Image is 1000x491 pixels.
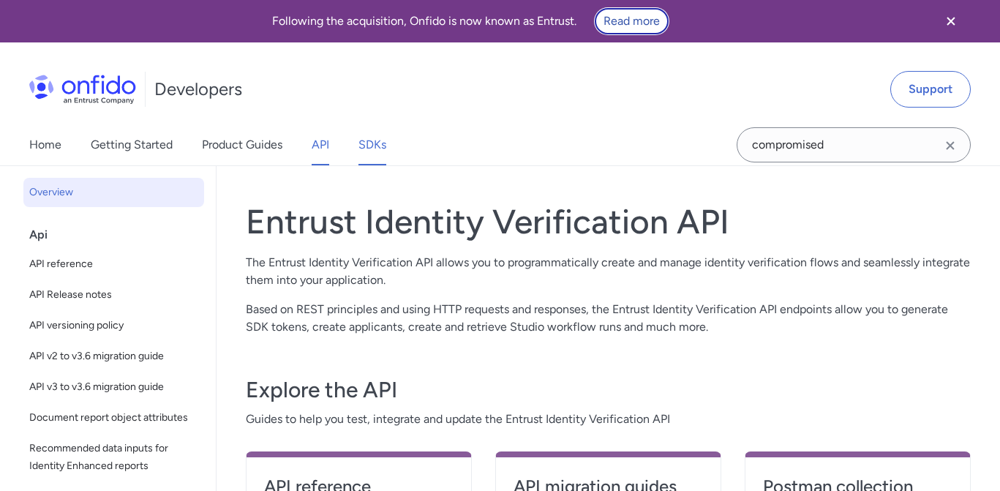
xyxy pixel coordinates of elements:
[594,7,669,35] a: Read more
[737,127,971,162] input: Onfido search input field
[942,12,960,30] svg: Close banner
[154,78,242,101] h1: Developers
[202,124,282,165] a: Product Guides
[23,178,204,207] a: Overview
[246,301,971,336] p: Based on REST principles and using HTTP requests and responses, the Entrust Identity Verification...
[29,75,136,104] img: Onfido Logo
[29,440,198,475] span: Recommended data inputs for Identity Enhanced reports
[246,411,971,428] span: Guides to help you test, integrate and update the Entrust Identity Verification API
[18,7,924,35] div: Following the acquisition, Onfido is now known as Entrust.
[23,342,204,371] a: API v2 to v3.6 migration guide
[246,201,971,242] h1: Entrust Identity Verification API
[23,403,204,432] a: Document report object attributes
[91,124,173,165] a: Getting Started
[29,124,61,165] a: Home
[941,137,959,154] svg: Clear search field button
[23,250,204,279] a: API reference
[246,375,971,405] h3: Explore the API
[23,434,204,481] a: Recommended data inputs for Identity Enhanced reports
[246,254,971,289] p: The Entrust Identity Verification API allows you to programmatically create and manage identity v...
[358,124,386,165] a: SDKs
[29,409,198,427] span: Document report object attributes
[29,220,210,250] div: Api
[29,286,198,304] span: API Release notes
[312,124,329,165] a: API
[890,71,971,108] a: Support
[23,311,204,340] a: API versioning policy
[29,317,198,334] span: API versioning policy
[29,255,198,273] span: API reference
[924,3,978,40] button: Close banner
[23,372,204,402] a: API v3 to v3.6 migration guide
[29,184,198,201] span: Overview
[23,280,204,310] a: API Release notes
[29,378,198,396] span: API v3 to v3.6 migration guide
[29,348,198,365] span: API v2 to v3.6 migration guide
